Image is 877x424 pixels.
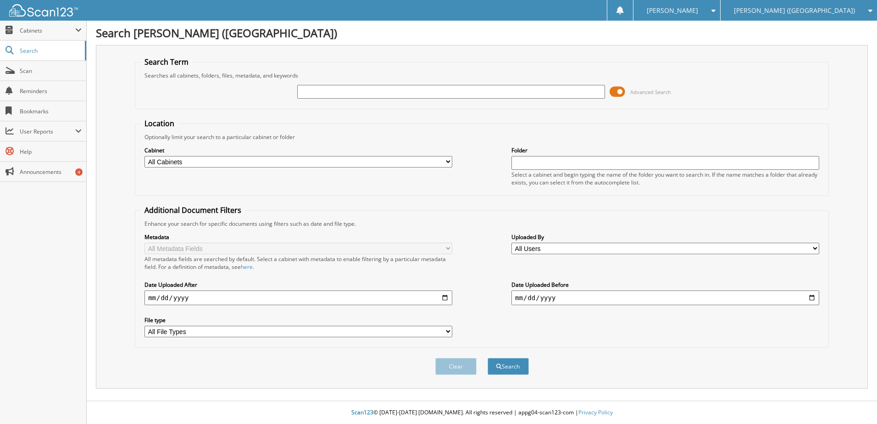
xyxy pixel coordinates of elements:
[144,233,452,241] label: Metadata
[144,255,452,271] div: All metadata fields are searched by default. Select a cabinet with metadata to enable filtering b...
[140,205,246,215] legend: Additional Document Filters
[140,220,824,228] div: Enhance your search for specific documents using filters such as date and file type.
[511,171,819,186] div: Select a cabinet and begin typing the name of the folder you want to search in. If the name match...
[578,408,613,416] a: Privacy Policy
[511,233,819,241] label: Uploaded By
[140,72,824,79] div: Searches all cabinets, folders, files, metadata, and keywords
[9,4,78,17] img: scan123-logo-white.svg
[20,168,82,176] span: Announcements
[75,168,83,176] div: 4
[511,281,819,289] label: Date Uploaded Before
[20,47,80,55] span: Search
[20,148,82,156] span: Help
[144,316,452,324] label: File type
[144,146,452,154] label: Cabinet
[144,290,452,305] input: start
[20,87,82,95] span: Reminders
[435,358,477,375] button: Clear
[734,8,855,13] span: [PERSON_NAME] ([GEOGRAPHIC_DATA])
[20,67,82,75] span: Scan
[20,27,75,34] span: Cabinets
[20,128,75,135] span: User Reports
[140,133,824,141] div: Optionally limit your search to a particular cabinet or folder
[140,118,179,128] legend: Location
[20,107,82,115] span: Bookmarks
[511,290,819,305] input: end
[140,57,193,67] legend: Search Term
[831,380,877,424] iframe: Chat Widget
[647,8,698,13] span: [PERSON_NAME]
[351,408,373,416] span: Scan123
[241,263,253,271] a: here
[488,358,529,375] button: Search
[96,25,868,40] h1: Search [PERSON_NAME] ([GEOGRAPHIC_DATA])
[630,89,671,95] span: Advanced Search
[511,146,819,154] label: Folder
[87,402,877,424] div: © [DATE]-[DATE] [DOMAIN_NAME]. All rights reserved | appg04-scan123-com |
[144,281,452,289] label: Date Uploaded After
